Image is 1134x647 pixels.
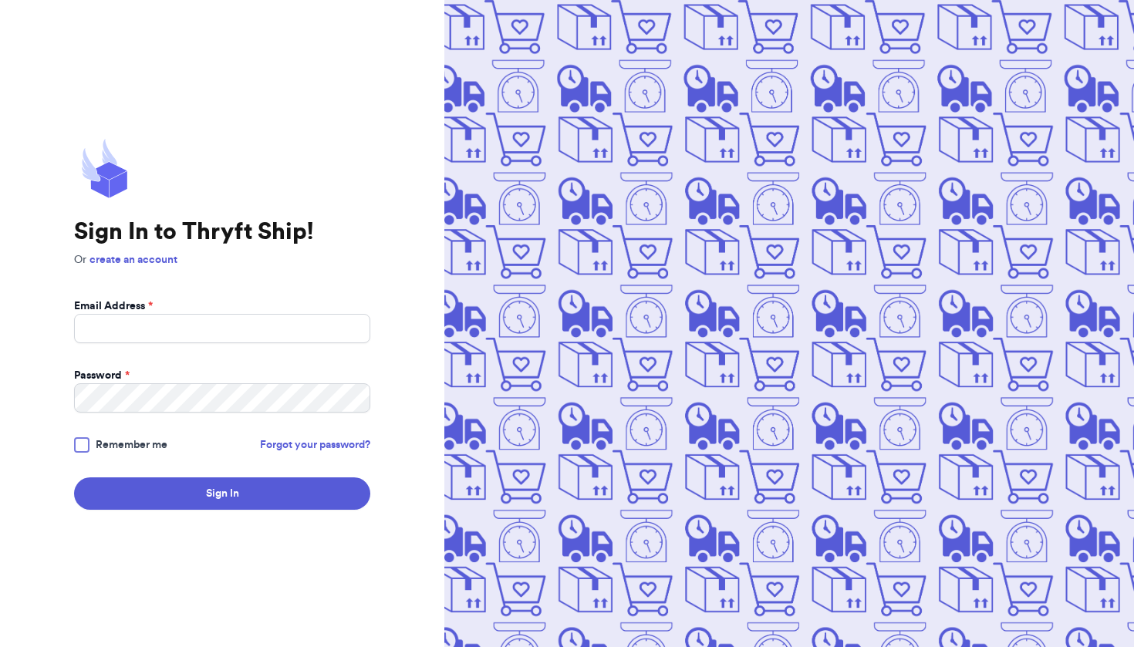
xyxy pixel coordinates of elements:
[74,252,370,268] p: Or
[260,437,370,453] a: Forgot your password?
[74,298,153,314] label: Email Address
[96,437,167,453] span: Remember me
[74,477,370,510] button: Sign In
[74,218,370,246] h1: Sign In to Thryft Ship!
[89,254,177,265] a: create an account
[74,368,130,383] label: Password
